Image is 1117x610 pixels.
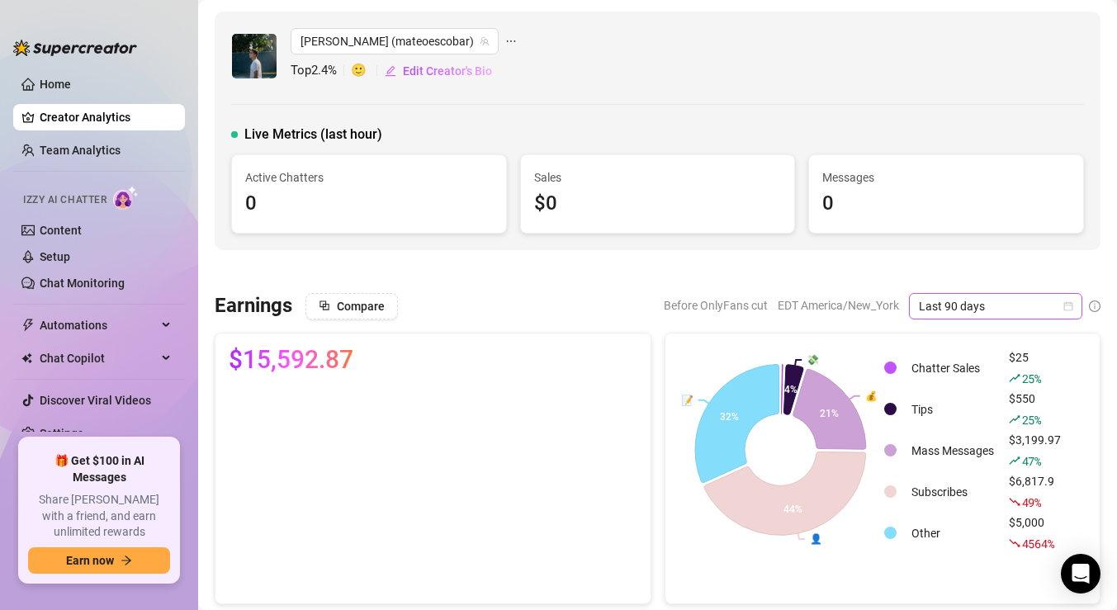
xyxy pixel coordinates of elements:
[351,61,384,81] span: 🙂
[919,294,1072,319] span: Last 90 days
[40,312,157,338] span: Automations
[245,168,493,187] span: Active Chatters
[337,300,385,313] span: Compare
[905,431,1001,471] td: Mass Messages
[40,250,70,263] a: Setup
[664,293,768,318] span: Before OnlyFans cut
[28,453,170,485] span: 🎁 Get $100 in AI Messages
[822,168,1070,187] span: Messages
[40,394,151,407] a: Discover Viral Videos
[1009,372,1020,384] span: rise
[1022,412,1041,428] span: 25 %
[905,390,1001,429] td: Tips
[13,40,137,56] img: logo-BBDzfeDw.svg
[244,125,382,144] span: Live Metrics (last hour)
[1022,494,1041,510] span: 49 %
[1009,537,1020,549] span: fall
[1009,472,1061,512] div: $6,817.9
[21,352,32,364] img: Chat Copilot
[21,319,35,332] span: thunderbolt
[403,64,492,78] span: Edit Creator's Bio
[480,36,490,46] span: team
[319,300,330,311] span: block
[1022,453,1041,469] span: 47 %
[385,65,396,77] span: edit
[864,389,877,401] text: 💰
[28,492,170,541] span: Share [PERSON_NAME] with a friend, and earn unlimited rewards
[680,394,693,406] text: 📝
[66,554,114,567] span: Earn now
[905,472,1001,512] td: Subscribes
[905,513,1001,553] td: Other
[40,144,121,157] a: Team Analytics
[778,293,899,318] span: EDT America/New_York
[229,347,353,373] span: $15,592.87
[23,192,106,208] span: Izzy AI Chatter
[505,28,517,54] span: ellipsis
[1009,455,1020,466] span: rise
[384,58,493,84] button: Edit Creator's Bio
[28,547,170,574] button: Earn nowarrow-right
[215,293,292,319] h3: Earnings
[40,104,172,130] a: Creator Analytics
[1063,301,1073,311] span: calendar
[301,29,489,54] span: Mateo (mateoescobar)
[245,188,493,220] div: 0
[113,186,139,210] img: AI Chatter
[305,293,398,319] button: Compare
[1009,348,1061,388] div: $25
[232,34,277,78] img: Mateo
[810,532,822,545] text: 👤
[1009,414,1020,425] span: rise
[1009,496,1020,508] span: fall
[1061,554,1100,593] div: Open Intercom Messenger
[1022,371,1041,386] span: 25 %
[534,188,782,220] div: $0
[291,61,351,81] span: Top 2.4 %
[807,353,819,366] text: 💸
[1022,536,1054,551] span: 4564 %
[1009,431,1061,471] div: $3,199.97
[905,348,1001,388] td: Chatter Sales
[1009,390,1061,429] div: $550
[40,345,157,371] span: Chat Copilot
[1089,300,1100,312] span: info-circle
[1009,513,1061,553] div: $5,000
[121,555,132,566] span: arrow-right
[40,277,125,290] a: Chat Monitoring
[40,427,83,440] a: Settings
[40,224,82,237] a: Content
[534,168,782,187] span: Sales
[40,78,71,91] a: Home
[822,188,1070,220] div: 0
